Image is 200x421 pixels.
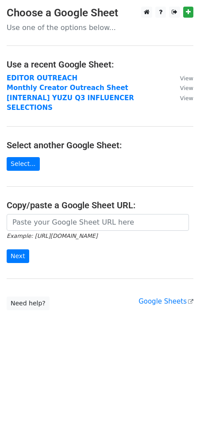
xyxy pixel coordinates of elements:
small: View [180,75,193,82]
p: Use one of the options below... [7,23,193,32]
h4: Copy/paste a Google Sheet URL: [7,200,193,210]
small: Example: [URL][DOMAIN_NAME] [7,233,97,239]
small: View [180,95,193,101]
a: View [171,94,193,102]
a: EDITOR OUTREACH [7,74,77,82]
a: Need help? [7,297,50,310]
a: [INTERNAL] YUZU Q3 INFLUENCER SELECTIONS [7,94,134,112]
a: Google Sheets [138,297,193,305]
a: View [171,74,193,82]
input: Next [7,249,29,263]
h4: Select another Google Sheet: [7,140,193,150]
a: Monthly Creator Outreach Sheet [7,84,128,92]
input: Paste your Google Sheet URL here [7,214,189,231]
h4: Use a recent Google Sheet: [7,59,193,70]
a: Select... [7,157,40,171]
a: View [171,84,193,92]
small: View [180,85,193,91]
h3: Choose a Google Sheet [7,7,193,19]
